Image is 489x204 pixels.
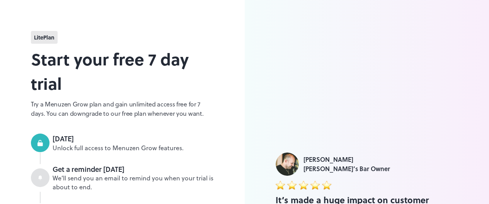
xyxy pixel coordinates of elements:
span: lite Plan [34,33,55,41]
img: star [322,180,331,190]
p: Try a Menuzen Grow plan and gain unlimited access free for 7 days. You can downgrade to our free ... [31,99,214,118]
div: [DATE] [53,134,214,144]
div: [PERSON_NAME]’s Bar Owner [303,164,390,173]
div: Unlock full access to Menuzen Grow features. [53,144,214,153]
img: star [299,180,308,190]
h2: Start your free 7 day trial [31,47,214,96]
img: Luke Foyle [276,153,299,176]
img: star [276,180,285,190]
img: star [310,180,320,190]
img: star [287,180,296,190]
div: [PERSON_NAME] [303,155,390,164]
div: Get a reminder [DATE] [53,164,214,174]
div: We’ll send you an email to remind you when your trial is about to end. [53,174,214,192]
